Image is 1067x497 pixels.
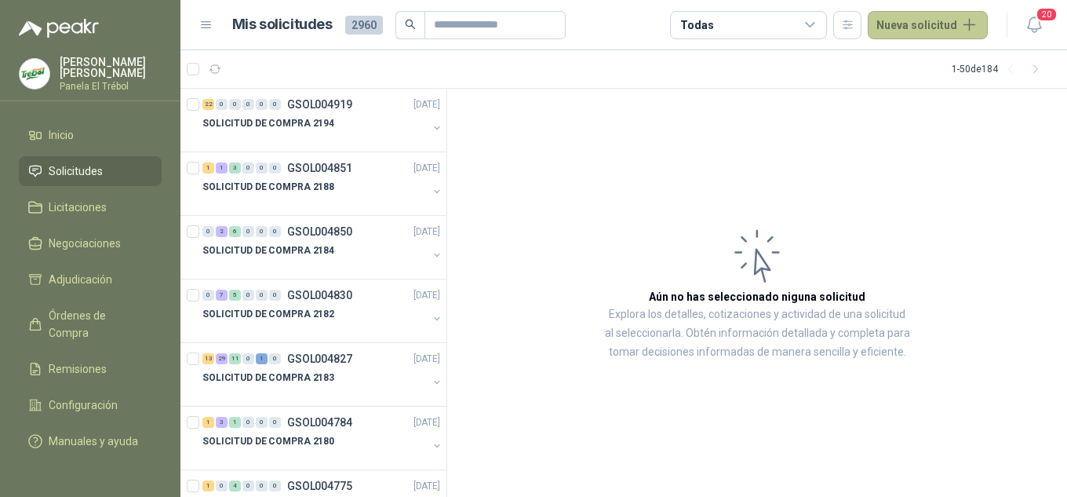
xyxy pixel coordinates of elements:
[405,19,416,30] span: search
[202,417,214,428] div: 1
[229,290,241,301] div: 5
[242,226,254,237] div: 0
[256,226,268,237] div: 0
[269,163,281,174] div: 0
[19,156,162,186] a: Solicitudes
[287,163,352,174] p: GSOL004851
[680,16,713,34] div: Todas
[952,57,1048,82] div: 1 - 50 de 184
[216,163,228,174] div: 1
[202,180,334,195] p: SOLICITUD DE COMPRA 2188
[232,13,333,36] h1: Mis solicitudes
[216,290,228,301] div: 7
[202,481,214,492] div: 1
[216,353,228,364] div: 29
[202,116,334,131] p: SOLICITUD DE COMPRA 2194
[256,99,268,110] div: 0
[19,265,162,294] a: Adjudicación
[202,95,443,145] a: 22 0 0 0 0 0 GSOL004919[DATE] SOLICITUD DE COMPRA 2194
[269,290,281,301] div: 0
[49,433,138,450] span: Manuales y ayuda
[202,349,443,400] a: 13 29 11 0 1 0 GSOL004827[DATE] SOLICITUD DE COMPRA 2183
[256,417,268,428] div: 0
[287,290,352,301] p: GSOL004830
[269,99,281,110] div: 0
[242,163,254,174] div: 0
[413,97,440,112] p: [DATE]
[868,11,988,39] button: Nueva solicitud
[202,371,334,386] p: SOLICITUD DE COMPRA 2183
[345,16,383,35] span: 2960
[242,290,254,301] div: 0
[216,417,228,428] div: 3
[242,417,254,428] div: 0
[413,415,440,430] p: [DATE]
[19,426,162,456] a: Manuales y ayuda
[216,481,228,492] div: 0
[49,235,121,252] span: Negociaciones
[202,159,443,209] a: 1 1 3 0 0 0 GSOL004851[DATE] SOLICITUD DE COMPRA 2188
[19,390,162,420] a: Configuración
[287,353,352,364] p: GSOL004827
[202,434,334,449] p: SOLICITUD DE COMPRA 2180
[19,192,162,222] a: Licitaciones
[256,290,268,301] div: 0
[49,360,107,378] span: Remisiones
[413,225,440,239] p: [DATE]
[1036,7,1058,22] span: 20
[242,99,254,110] div: 0
[1020,11,1048,39] button: 20
[202,163,214,174] div: 1
[269,481,281,492] div: 0
[229,226,241,237] div: 6
[287,481,352,492] p: GSOL004775
[413,288,440,303] p: [DATE]
[19,19,99,38] img: Logo peakr
[256,481,268,492] div: 0
[202,286,443,336] a: 0 7 5 0 0 0 GSOL004830[DATE] SOLICITUD DE COMPRA 2182
[20,59,49,89] img: Company Logo
[60,57,162,79] p: [PERSON_NAME] [PERSON_NAME]
[604,305,910,362] p: Explora los detalles, cotizaciones y actividad de una solicitud al seleccionarla. Obtén informaci...
[229,481,241,492] div: 4
[242,353,254,364] div: 0
[202,99,214,110] div: 22
[256,353,268,364] div: 1
[413,479,440,494] p: [DATE]
[287,226,352,237] p: GSOL004850
[49,199,107,216] span: Licitaciones
[202,290,214,301] div: 0
[202,226,214,237] div: 0
[413,161,440,176] p: [DATE]
[269,417,281,428] div: 0
[229,353,241,364] div: 11
[49,126,74,144] span: Inicio
[202,353,214,364] div: 13
[202,413,443,463] a: 1 3 1 0 0 0 GSOL004784[DATE] SOLICITUD DE COMPRA 2180
[287,417,352,428] p: GSOL004784
[19,301,162,348] a: Órdenes de Compra
[649,288,865,305] h3: Aún no has seleccionado niguna solicitud
[202,243,334,258] p: SOLICITUD DE COMPRA 2184
[49,397,118,414] span: Configuración
[413,352,440,367] p: [DATE]
[269,353,281,364] div: 0
[269,226,281,237] div: 0
[229,163,241,174] div: 3
[229,417,241,428] div: 1
[202,222,443,272] a: 0 2 6 0 0 0 GSOL004850[DATE] SOLICITUD DE COMPRA 2184
[49,271,112,288] span: Adjudicación
[256,163,268,174] div: 0
[202,307,334,322] p: SOLICITUD DE COMPRA 2182
[229,99,241,110] div: 0
[287,99,352,110] p: GSOL004919
[19,228,162,258] a: Negociaciones
[19,120,162,150] a: Inicio
[19,354,162,384] a: Remisiones
[49,307,147,342] span: Órdenes de Compra
[49,163,103,180] span: Solicitudes
[242,481,254,492] div: 0
[60,82,162,91] p: Panela El Trébol
[216,99,228,110] div: 0
[216,226,228,237] div: 2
